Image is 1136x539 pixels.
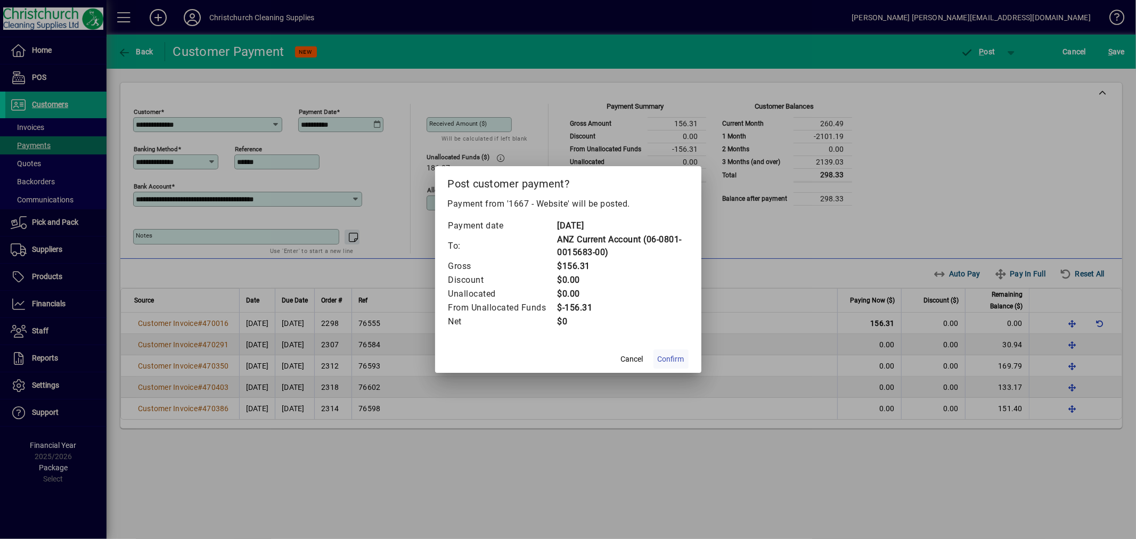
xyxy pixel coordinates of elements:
[557,287,689,301] td: $0.00
[557,315,689,329] td: $0
[557,233,689,259] td: ANZ Current Account (06-0801-0015683-00)
[448,198,689,210] p: Payment from '1667 - Website' will be posted.
[448,315,557,329] td: Net
[557,273,689,287] td: $0.00
[557,259,689,273] td: $156.31
[653,349,689,369] button: Confirm
[448,233,557,259] td: To:
[448,287,557,301] td: Unallocated
[557,301,689,315] td: $-156.31
[448,273,557,287] td: Discount
[557,219,689,233] td: [DATE]
[615,349,649,369] button: Cancel
[621,354,643,365] span: Cancel
[448,301,557,315] td: From Unallocated Funds
[658,354,684,365] span: Confirm
[448,259,557,273] td: Gross
[448,219,557,233] td: Payment date
[435,166,701,197] h2: Post customer payment?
